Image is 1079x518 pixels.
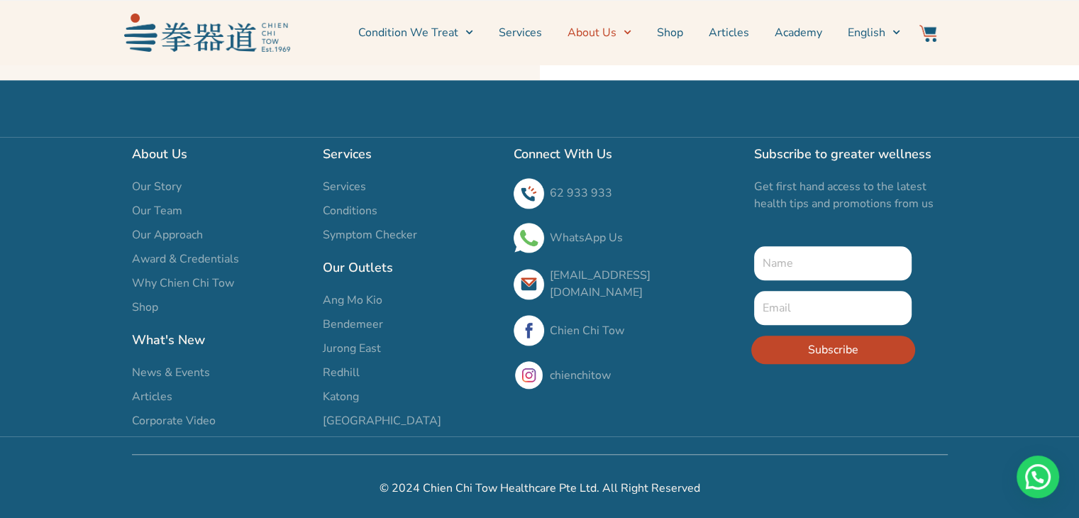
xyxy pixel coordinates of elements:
span: Shop [132,299,158,316]
span: Bendemeer [323,316,383,333]
a: Corporate Video [132,412,309,429]
span: Conditions [323,202,377,219]
span: News & Events [132,364,210,381]
h2: Subscribe to greater wellness [754,144,948,164]
a: About Us [568,15,631,50]
span: Katong [323,388,359,405]
a: Why Chien Chi Tow [132,275,309,292]
nav: Menu [297,15,900,50]
a: Award & Credentials [132,250,309,268]
a: Conditions [323,202,499,219]
span: Our Story [132,178,182,195]
a: Academy [775,15,822,50]
form: New Form [754,246,912,375]
a: chienchitow [550,368,611,383]
a: 62 933 933 [550,185,612,201]
span: Our Team [132,202,182,219]
span: Why Chien Chi Tow [132,275,234,292]
span: Redhill [323,364,360,381]
a: Condition We Treat [358,15,473,50]
a: Articles [709,15,749,50]
a: Our Team [132,202,309,219]
span: Corporate Video [132,412,216,429]
span: Our Approach [132,226,203,243]
span: English [848,24,885,41]
input: Name [754,246,912,280]
p: Get first hand access to the latest health tips and promotions from us [754,178,948,212]
a: [EMAIL_ADDRESS][DOMAIN_NAME] [550,268,651,300]
h2: Services [323,144,499,164]
a: Redhill [323,364,499,381]
img: Website Icon-03 [919,25,936,42]
a: WhatsApp Us [550,230,623,246]
a: [GEOGRAPHIC_DATA] [323,412,499,429]
a: Chien Chi Tow [550,323,624,338]
a: Services [499,15,542,50]
a: Shop [132,299,309,316]
a: Our Story [132,178,309,195]
a: Bendemeer [323,316,499,333]
h2: © 2024 Chien Chi Tow Healthcare Pte Ltd. All Right Reserved [132,480,948,497]
a: Our Approach [132,226,309,243]
h2: What's New [132,330,309,350]
a: Services [323,178,499,195]
a: Shop [657,15,683,50]
span: Symptom Checker [323,226,417,243]
h2: About Us [132,144,309,164]
h2: Our Outlets [323,258,499,277]
a: Jurong East [323,340,499,357]
span: Services [323,178,366,195]
a: News & Events [132,364,309,381]
span: Award & Credentials [132,250,239,268]
a: Articles [132,388,309,405]
a: Ang Mo Kio [323,292,499,309]
span: [GEOGRAPHIC_DATA] [323,412,441,429]
a: Katong [323,388,499,405]
span: Jurong East [323,340,381,357]
input: Email [754,291,912,325]
button: Subscribe [751,336,915,364]
span: Articles [132,388,172,405]
a: Symptom Checker [323,226,499,243]
a: English [848,15,900,50]
span: Subscribe [808,341,858,358]
span: Ang Mo Kio [323,292,382,309]
h2: Connect With Us [514,144,740,164]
